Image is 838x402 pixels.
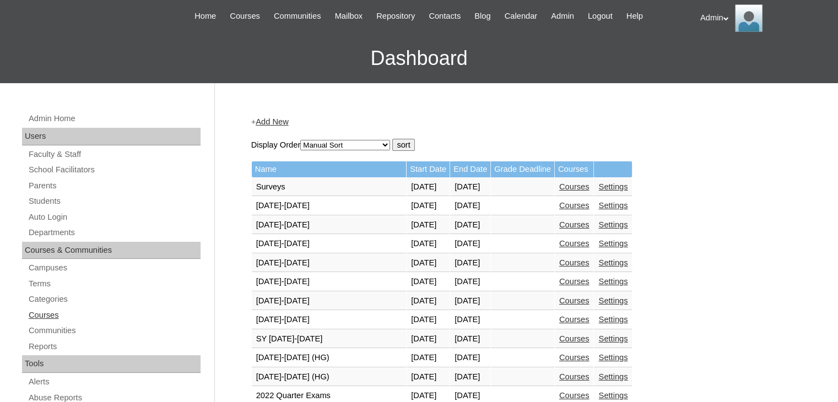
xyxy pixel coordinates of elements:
[28,340,201,354] a: Reports
[407,292,450,311] td: [DATE]
[598,258,628,267] a: Settings
[407,311,450,329] td: [DATE]
[598,182,628,191] a: Settings
[22,242,201,259] div: Courses & Communities
[551,10,574,23] span: Admin
[621,10,648,23] a: Help
[559,277,590,286] a: Courses
[392,139,414,151] input: sort
[559,220,590,229] a: Courses
[252,311,407,329] td: [DATE]-[DATE]
[450,273,490,291] td: [DATE]
[329,10,369,23] a: Mailbox
[588,10,613,23] span: Logout
[429,10,461,23] span: Contacts
[407,216,450,235] td: [DATE]
[735,4,763,32] img: Admin Homeschool Global
[28,261,201,275] a: Campuses
[700,4,827,32] div: Admin
[598,201,628,210] a: Settings
[274,10,321,23] span: Communities
[28,179,201,193] a: Parents
[252,178,407,197] td: Surveys
[559,353,590,362] a: Courses
[559,239,590,248] a: Courses
[376,10,415,23] span: Repository
[559,372,590,381] a: Courses
[450,235,490,253] td: [DATE]
[407,349,450,367] td: [DATE]
[335,10,363,23] span: Mailbox
[252,197,407,215] td: [DATE]-[DATE]
[626,10,643,23] span: Help
[450,178,490,197] td: [DATE]
[598,334,628,343] a: Settings
[252,273,407,291] td: [DATE]-[DATE]
[189,10,221,23] a: Home
[407,368,450,387] td: [DATE]
[499,10,543,23] a: Calendar
[505,10,537,23] span: Calendar
[28,324,201,338] a: Communities
[407,330,450,349] td: [DATE]
[28,292,201,306] a: Categories
[598,372,628,381] a: Settings
[450,197,490,215] td: [DATE]
[407,254,450,273] td: [DATE]
[22,128,201,145] div: Users
[28,277,201,291] a: Terms
[194,10,216,23] span: Home
[559,334,590,343] a: Courses
[474,10,490,23] span: Blog
[251,139,797,151] form: Display Order
[450,216,490,235] td: [DATE]
[407,161,450,177] td: Start Date
[559,391,590,400] a: Courses
[559,315,590,324] a: Courses
[559,296,590,305] a: Courses
[423,10,466,23] a: Contacts
[555,161,594,177] td: Courses
[559,201,590,210] a: Courses
[252,254,407,273] td: [DATE]-[DATE]
[450,330,490,349] td: [DATE]
[252,330,407,349] td: SY [DATE]-[DATE]
[28,194,201,208] a: Students
[450,254,490,273] td: [DATE]
[28,210,201,224] a: Auto Login
[256,117,288,126] a: Add New
[469,10,496,23] a: Blog
[251,116,797,128] div: +
[407,235,450,253] td: [DATE]
[598,277,628,286] a: Settings
[252,161,407,177] td: Name
[598,391,628,400] a: Settings
[28,148,201,161] a: Faculty & Staff
[559,182,590,191] a: Courses
[559,258,590,267] a: Courses
[28,112,201,126] a: Admin Home
[252,216,407,235] td: [DATE]-[DATE]
[598,239,628,248] a: Settings
[252,235,407,253] td: [DATE]-[DATE]
[450,368,490,387] td: [DATE]
[598,296,628,305] a: Settings
[252,292,407,311] td: [DATE]-[DATE]
[582,10,618,23] a: Logout
[598,220,628,229] a: Settings
[598,315,628,324] a: Settings
[491,161,554,177] td: Grade Deadline
[407,273,450,291] td: [DATE]
[268,10,327,23] a: Communities
[28,308,201,322] a: Courses
[407,178,450,197] td: [DATE]
[6,34,832,83] h3: Dashboard
[371,10,420,23] a: Repository
[450,349,490,367] td: [DATE]
[407,197,450,215] td: [DATE]
[22,355,201,373] div: Tools
[450,161,490,177] td: End Date
[28,163,201,177] a: School Facilitators
[224,10,266,23] a: Courses
[252,349,407,367] td: [DATE]-[DATE] (HG)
